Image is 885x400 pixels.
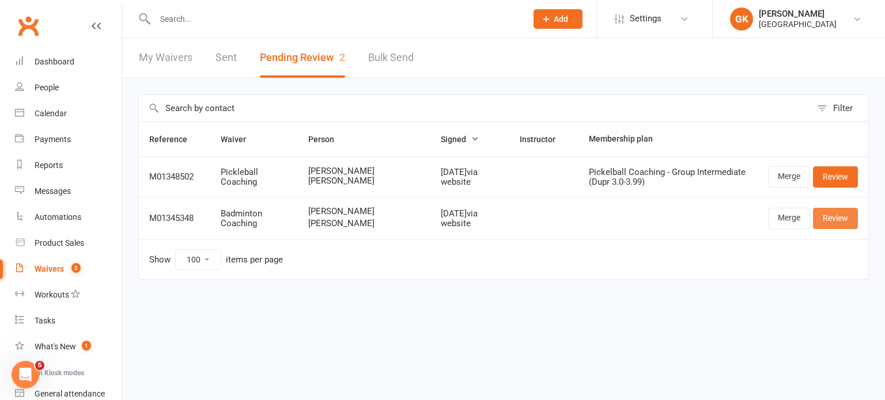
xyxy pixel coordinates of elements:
div: Pickelball Coaching - Group Intermediate (Dupr 3.0-3.99) [589,167,747,186]
div: [GEOGRAPHIC_DATA] [759,19,837,29]
span: [PERSON_NAME] [PERSON_NAME] [308,166,420,185]
div: Workouts [35,290,69,299]
a: Dashboard [15,49,122,75]
div: [DATE] via website [441,209,500,228]
button: Reference [149,132,200,146]
span: Signed [441,135,479,144]
span: Settings [630,6,661,32]
a: Automations [15,204,122,230]
a: Product Sales [15,230,122,256]
div: [PERSON_NAME] [759,9,837,19]
button: Instructor [520,132,568,146]
div: What's New [35,342,76,351]
div: Pickleball Coaching [221,167,288,186]
span: Instructor [520,135,568,144]
input: Search... [152,11,519,27]
a: Review [813,166,858,187]
span: Waiver [221,135,259,144]
a: Reports [15,153,122,178]
div: Reports [35,161,63,170]
a: Clubworx [14,12,43,40]
span: 2 [339,51,345,63]
a: Payments [15,127,122,153]
div: Waivers [35,264,64,273]
iframe: Intercom live chat [12,361,39,388]
div: Badminton Coaching [221,209,288,228]
div: Tasks [35,316,55,325]
div: M01348502 [149,172,200,182]
a: Tasks [15,308,122,334]
input: Search by contact [139,95,811,121]
button: Filter [811,95,868,121]
span: [PERSON_NAME] [308,207,420,216]
span: Person [308,135,347,144]
button: Pending Review2 [260,38,345,78]
a: Review [813,208,858,228]
div: Calendar [35,109,67,118]
div: Dashboard [35,57,74,66]
button: Person [308,132,347,146]
div: Product Sales [35,238,84,247]
a: What's New1 [15,334,122,360]
div: People [35,83,59,92]
div: Show [149,249,283,270]
a: Merge [768,166,810,187]
div: Payments [35,135,71,144]
span: 2 [71,263,81,273]
div: GK [730,7,753,31]
a: Merge [768,208,810,228]
a: Workouts [15,282,122,308]
span: [PERSON_NAME] [308,219,420,228]
a: Sent [215,38,237,78]
div: M01345348 [149,214,200,223]
a: My Waivers [139,38,192,78]
button: Waiver [221,132,259,146]
div: Filter [833,101,853,115]
button: Signed [441,132,479,146]
div: Messages [35,186,71,196]
a: People [15,75,122,101]
div: General attendance [35,389,105,398]
a: Calendar [15,101,122,127]
span: 5 [35,361,44,370]
button: Add [534,9,583,29]
th: Membership plan [578,122,758,157]
span: Add [554,14,568,24]
div: [DATE] via website [441,167,500,186]
span: Reference [149,135,200,144]
span: 1 [82,341,91,351]
a: Messages [15,178,122,204]
a: Bulk Send [368,38,414,78]
div: Automations [35,212,81,222]
a: Waivers 2 [15,256,122,282]
div: items per page [226,255,283,265]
